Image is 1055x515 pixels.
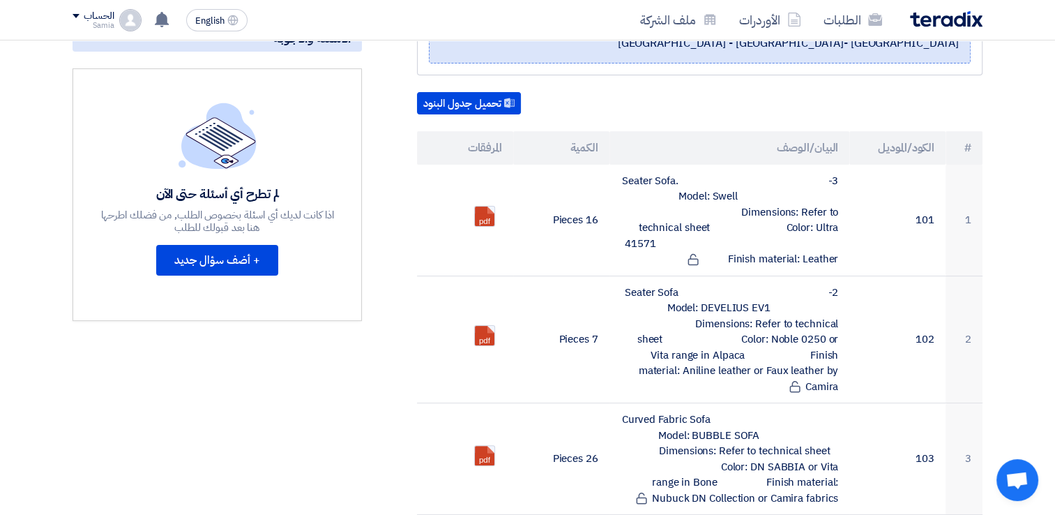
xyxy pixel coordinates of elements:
[609,403,850,515] td: Curved Fabric Sofa Model: BUBBLE SOFA Dimensions: Refer to technical sheet Color: DN SABBIA or Vi...
[609,276,850,403] td: 2-Seater Sofa Model: DEVELIUS EV1 Dimensions: Refer to technical sheet Color: Noble 0250 or Vita ...
[73,22,114,29] div: Samia
[609,131,850,165] th: البيان/الوصف
[996,459,1038,501] a: Open chat
[99,186,336,202] div: لم تطرح أي أسئلة حتى الآن
[179,103,257,168] img: empty_state_list.svg
[946,131,982,165] th: #
[99,209,336,234] div: اذا كانت لديك أي اسئلة بخصوص الطلب, من فضلك اطرحها هنا بعد قبولك للطلب
[946,276,982,403] td: 2
[417,92,521,114] button: تحميل جدول البنود
[417,131,513,165] th: المرفقات
[475,207,586,290] a: JJMALL_FURNITURE_DETAILS__NORMAN_1744290874323.pdf
[156,245,278,276] button: + أضف سؤال جديد
[910,11,982,27] img: Teradix logo
[849,276,946,403] td: 102
[273,30,351,46] span: الأسئلة والأجوبة
[849,131,946,165] th: الكود/الموديل
[849,165,946,276] td: 101
[609,165,850,276] td: 3-Seater Sofa. Model: Swell Dimensions: Refer to technical sheet Color: Ultra 41571 Finish materi...
[812,3,893,36] a: الطلبات
[513,131,609,165] th: الكمية
[195,16,225,26] span: English
[513,403,609,515] td: 26 Pieces
[475,326,586,410] a: JJMALL_FURNITURE_DETAILS___TRADITION_1744290892607.pdf
[849,403,946,515] td: 103
[513,165,609,276] td: 16 Pieces
[513,276,609,403] td: 7 Pieces
[629,3,728,36] a: ملف الشركة
[186,9,248,31] button: English
[84,10,114,22] div: الحساب
[946,165,982,276] td: 1
[119,9,142,31] img: profile_test.png
[728,3,812,36] a: الأوردرات
[946,403,982,515] td: 3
